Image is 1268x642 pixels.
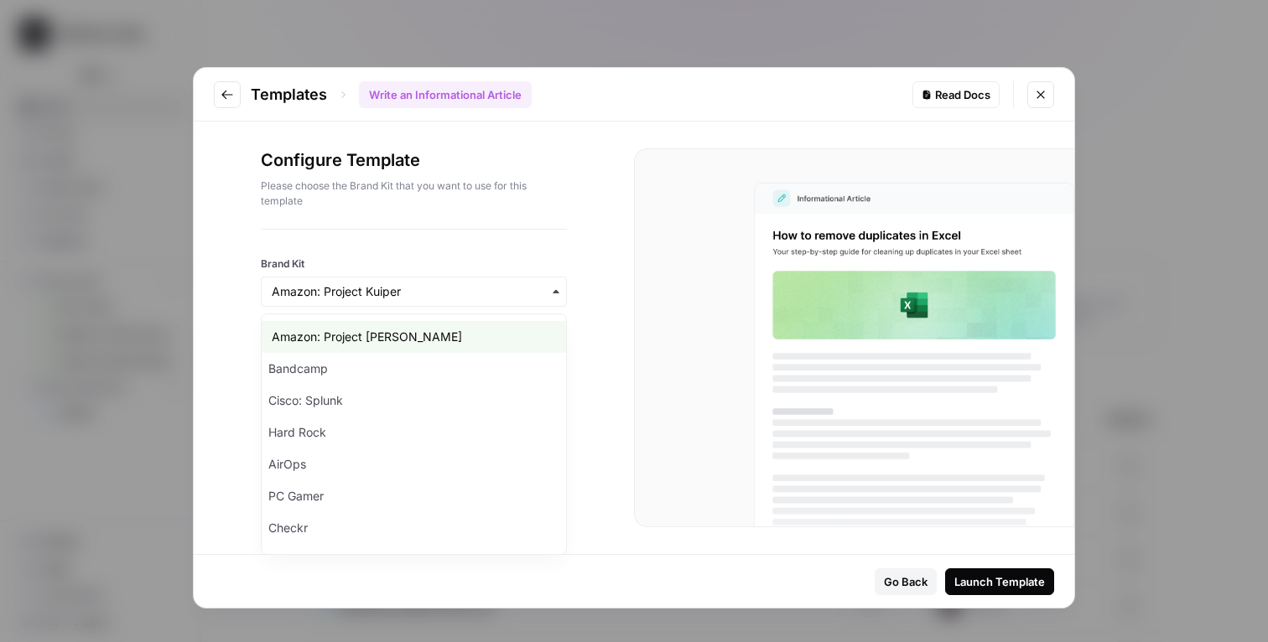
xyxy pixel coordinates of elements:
div: 1-800-Flowers [262,544,566,576]
div: Templates [251,81,532,108]
button: Launch Template [945,568,1054,595]
label: Brand Kit [261,256,567,272]
button: Close modal [1027,81,1054,108]
p: Please choose the Brand Kit that you want to use for this template [261,179,567,209]
a: Read Docs [912,81,1000,108]
div: Bandcamp [262,353,566,385]
div: Hard Rock [262,417,566,448]
div: Configure Template [261,148,567,229]
button: Go to previous step [214,81,241,108]
button: Go Back [875,568,937,595]
div: PC Gamer [262,480,566,512]
div: Checkr [262,512,566,544]
div: AirOps [262,448,566,480]
div: Launch Template [954,573,1045,590]
div: Read Docs [922,86,990,103]
input: Amazon: Project Kuiper [272,283,556,300]
div: Cisco: Splunk [262,385,566,417]
div: Amazon: Project [PERSON_NAME] [262,321,566,353]
div: Write an Informational Article [359,81,532,108]
div: Go Back [884,573,928,590]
